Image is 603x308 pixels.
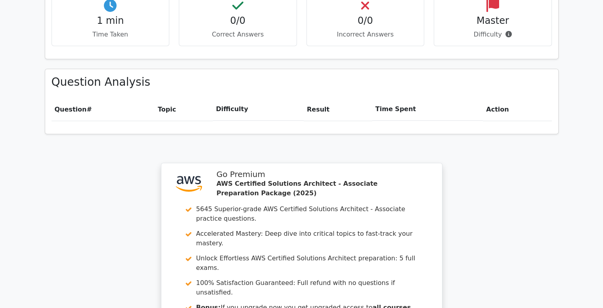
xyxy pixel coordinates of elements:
h4: 0/0 [186,15,290,27]
th: Result [304,98,372,121]
th: Action [483,98,551,121]
th: Topic [155,98,213,121]
th: Time Spent [372,98,483,121]
h3: Question Analysis [52,75,552,89]
p: Time Taken [58,30,163,39]
h4: 0/0 [313,15,418,27]
h4: 1 min [58,15,163,27]
span: Question [55,106,87,113]
h4: Master [440,15,545,27]
th: # [52,98,155,121]
p: Difficulty [440,30,545,39]
p: Correct Answers [186,30,290,39]
th: Difficulty [213,98,304,121]
p: Incorrect Answers [313,30,418,39]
